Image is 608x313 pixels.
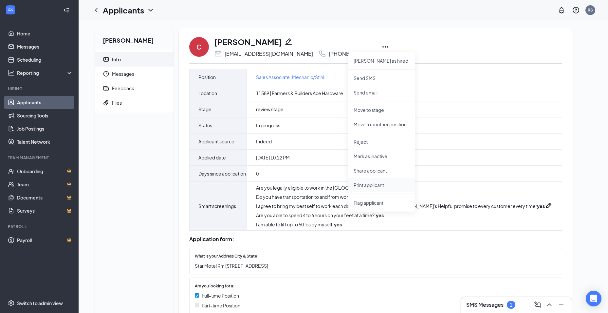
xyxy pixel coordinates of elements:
[95,52,174,67] a: ContactCardInfo
[466,301,504,308] h3: SMS Messages
[103,71,109,77] svg: Clock
[103,85,109,92] svg: Report
[544,300,555,310] button: ChevronUp
[545,202,553,210] svg: Pencil
[586,291,601,306] div: Open Intercom Messenger
[103,56,109,63] svg: ContactCard
[202,292,239,299] span: Full-time Position
[8,70,14,76] svg: Analysis
[318,50,326,58] svg: Phone
[354,167,410,174] p: Share applicant
[198,170,246,177] span: Days since application
[189,236,562,242] div: Application form:
[112,67,168,81] span: Messages
[510,302,512,308] div: 1
[17,96,73,109] a: Applicants
[557,301,565,309] svg: Minimize
[381,43,389,51] svg: Ellipses
[256,170,259,177] span: 0
[8,155,72,160] div: Team Management
[285,38,292,46] svg: Pencil
[147,6,155,14] svg: ChevronDown
[334,221,342,227] strong: yes
[556,300,566,310] button: Minimize
[17,300,63,306] div: Switch to admin view
[17,40,73,53] a: Messages
[112,85,134,92] div: Feedback
[225,51,313,57] div: [EMAIL_ADDRESS][DOMAIN_NAME]
[256,221,545,228] div: I am able to lift up to 50 lbs by myself :
[354,89,410,96] p: Send email
[354,138,410,145] p: Reject
[17,53,73,66] a: Scheduling
[558,6,565,14] svg: Notifications
[354,75,410,81] p: Send SMS
[256,106,284,113] span: review stage
[195,283,234,289] span: Are you looking for a:
[532,300,543,310] button: ComposeMessage
[196,42,202,52] div: C
[17,122,73,135] a: Job Postings
[256,203,545,209] div: I agree to bring my best self to work each day in order to deliver on [PERSON_NAME]'s Helpful pro...
[256,73,324,81] a: Sales Associate-Mechanic/Stihl
[198,121,212,129] span: Status
[354,199,410,206] span: Flag applicant
[376,212,384,218] strong: yes
[214,36,282,47] h1: [PERSON_NAME]
[17,70,73,76] div: Reporting
[256,184,545,191] div: Are you legally eligible to work in the [GEOGRAPHIC_DATA]? :
[198,154,226,161] span: Applied date
[354,121,410,128] p: Move to another position
[95,67,174,81] a: ClockMessages
[112,56,121,63] div: Info
[256,154,290,161] span: [DATE] 10:22 PM
[8,86,72,92] div: Hiring
[256,90,343,96] span: 11589 | Farmers & Builders Ace Hardware
[256,212,545,219] div: Are you able to spend 4 to 6 hours on your feet at a time? :
[8,300,14,306] svg: Settings
[7,7,14,13] svg: WorkstreamLogo
[545,301,553,309] svg: ChevronUp
[195,253,257,260] span: What is your Address City & State
[95,28,174,50] h2: [PERSON_NAME]
[256,122,280,129] span: In progress
[17,165,73,178] a: OnboardingCrown
[534,301,542,309] svg: ComposeMessage
[214,50,222,58] svg: Email
[202,302,240,309] span: Part-time Position
[17,27,73,40] a: Home
[17,234,73,247] a: PayrollCrown
[103,5,144,16] h1: Applicants
[17,178,73,191] a: TeamCrown
[354,182,410,188] p: Print applicant
[198,137,234,145] span: Applicant source
[92,6,100,14] svg: ChevronLeft
[198,202,236,210] span: Smart screenings
[198,73,216,81] span: Position
[17,135,73,148] a: Talent Network
[256,194,545,200] div: Do you have transportation to and from work? :
[17,204,73,217] a: SurveysCrown
[354,153,410,159] p: Mark as inactive
[63,7,70,13] svg: Collapse
[198,105,212,113] span: Stage
[95,95,174,110] a: PaperclipFiles
[112,99,122,106] div: Files
[17,109,73,122] a: Sourcing Tools
[103,99,109,106] svg: Paperclip
[537,203,545,209] strong: yes
[354,107,410,113] p: Move to stage
[588,7,593,13] div: RS
[8,224,72,229] div: Payroll
[198,89,217,97] span: Location
[329,51,376,57] div: [PHONE_NUMBER]
[354,57,410,64] p: [PERSON_NAME] as hired
[572,6,580,14] svg: QuestionInfo
[256,138,272,145] span: Indeed
[195,262,550,269] span: Star Motel Rm [STREET_ADDRESS]
[95,81,174,95] a: ReportFeedback
[17,191,73,204] a: DocumentsCrown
